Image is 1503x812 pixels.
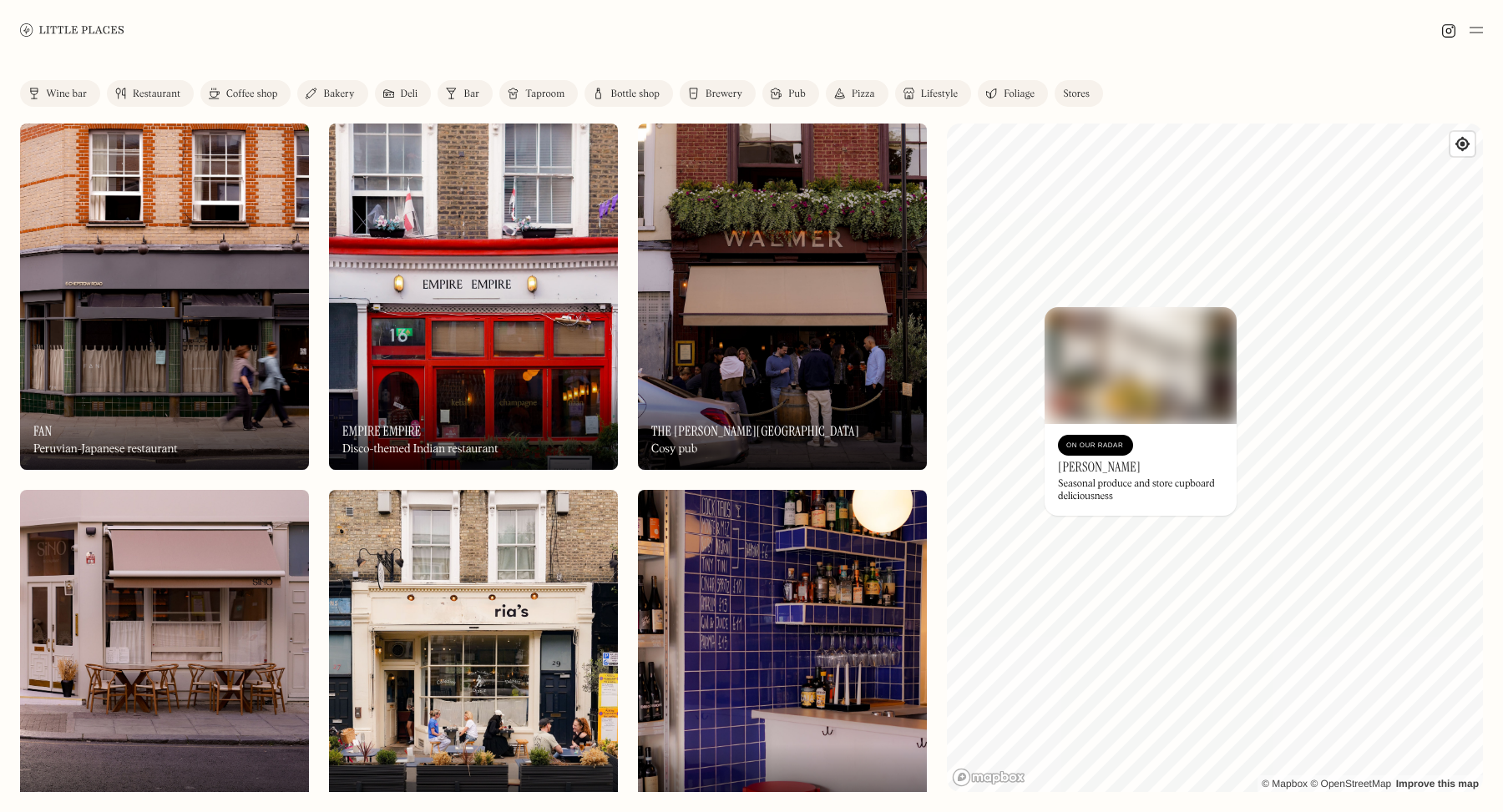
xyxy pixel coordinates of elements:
a: Bar [438,80,493,107]
a: Deli [375,80,432,107]
h3: Fan [33,423,52,439]
a: Pub [762,80,819,107]
h3: The [PERSON_NAME][GEOGRAPHIC_DATA] [651,423,859,439]
a: Trude'sTrude'sOn Our Radar[PERSON_NAME]Seasonal produce and store cupboard deliciousness [1045,307,1237,516]
a: Mapbox homepage [952,768,1025,787]
div: Peruvian-Japanese restaurant [33,442,178,456]
a: Lifestyle [895,80,971,107]
div: Brewery [706,89,742,99]
img: Empire Empire [329,124,618,470]
button: Find my location [1450,132,1475,156]
a: Pizza [826,80,888,107]
div: Cosy pub [651,442,697,456]
a: Empire EmpireEmpire EmpireEmpire EmpireDisco-themed Indian restaurant [329,124,618,470]
div: Bakery [323,89,354,99]
a: Coffee shop [200,80,291,107]
a: The Walmer CastleThe Walmer CastleThe [PERSON_NAME][GEOGRAPHIC_DATA]Cosy pub [638,124,927,470]
div: Pizza [852,89,875,99]
div: Bottle shop [610,89,660,99]
a: FanFanFanPeruvian-Japanese restaurant [20,124,309,470]
div: On Our Radar [1066,437,1125,454]
h3: Empire Empire [342,423,421,439]
a: Mapbox [1262,778,1308,789]
a: OpenStreetMap [1310,778,1391,789]
div: Disco-themed Indian restaurant [342,442,498,456]
h3: [PERSON_NAME] [1058,459,1141,475]
div: Lifestyle [921,89,958,99]
h3: Sino [33,789,57,805]
a: Brewery [680,80,756,107]
div: Taproom [525,89,564,99]
a: Wine bar [20,80,100,107]
img: Trude's [1045,307,1237,424]
div: Wine bar [46,89,87,99]
a: Bakery [297,80,367,107]
a: Stores [1055,80,1103,107]
div: Restaurant [133,89,180,99]
div: Stores [1063,89,1090,99]
div: Coffee shop [226,89,277,99]
h3: Cobalto [651,789,696,805]
a: Bottle shop [584,80,673,107]
div: Seasonal produce and store cupboard deliciousness [1058,478,1223,502]
img: Fan [20,124,309,470]
a: Taproom [499,80,578,107]
div: Pub [788,89,806,99]
img: The Walmer Castle [638,124,927,470]
a: Restaurant [107,80,194,107]
div: Deli [401,89,418,99]
a: Improve this map [1396,778,1479,789]
canvas: Map [947,124,1483,792]
div: Foliage [1004,89,1035,99]
h3: Ria's [342,789,367,805]
a: Foliage [978,80,1048,107]
div: Bar [463,89,479,99]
